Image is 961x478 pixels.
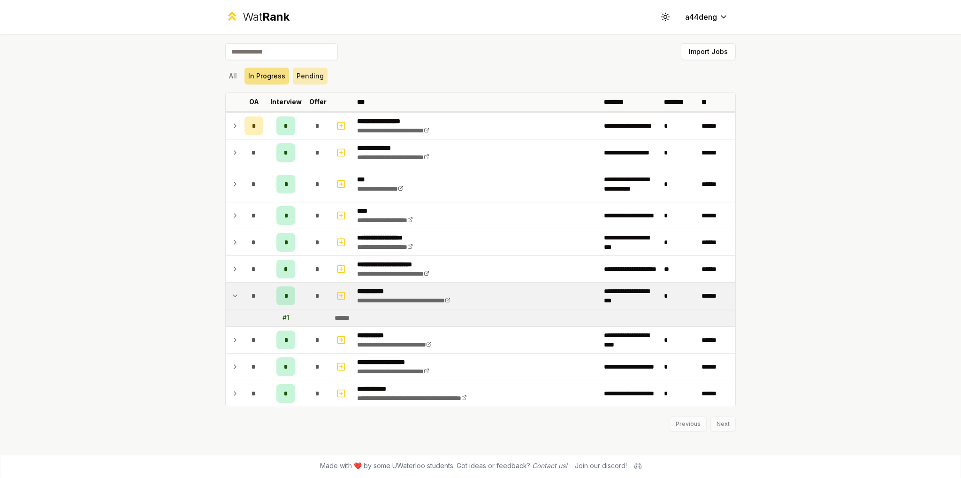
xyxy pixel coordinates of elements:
[225,68,241,85] button: All
[262,10,290,23] span: Rank
[243,9,290,24] div: Wat
[249,97,259,107] p: OA
[681,43,736,60] button: Import Jobs
[244,68,289,85] button: In Progress
[225,9,290,24] a: WatRank
[282,313,289,323] div: # 1
[270,97,302,107] p: Interview
[685,11,717,23] span: a44deng
[309,97,327,107] p: Offer
[293,68,328,85] button: Pending
[532,462,567,470] a: Contact us!
[678,8,736,25] button: a44deng
[320,461,567,470] span: Made with ❤️ by some UWaterloo students. Got ideas or feedback?
[575,461,627,470] div: Join our discord!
